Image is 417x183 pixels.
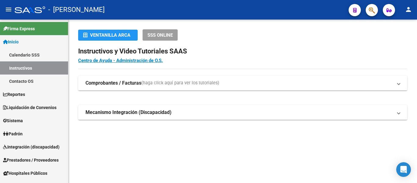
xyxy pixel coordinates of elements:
strong: Comprobantes / Facturas [85,80,141,86]
mat-icon: person [405,6,412,13]
span: Padrón [3,130,23,137]
span: Reportes [3,91,25,98]
strong: Mecanismo Integración (Discapacidad) [85,109,172,116]
span: SSS ONLINE [147,32,173,38]
h2: Instructivos y Video Tutoriales SAAS [78,46,407,57]
a: Centro de Ayuda - Administración de O.S. [78,58,163,63]
span: Liquidación de Convenios [3,104,56,111]
span: Sistema [3,117,23,124]
span: - [PERSON_NAME] [48,3,105,16]
span: Inicio [3,38,19,45]
span: Integración (discapacidad) [3,144,60,150]
mat-expansion-panel-header: Mecanismo Integración (Discapacidad) [78,105,407,120]
span: Hospitales Públicos [3,170,47,177]
span: Firma Express [3,25,35,32]
span: (haga click aquí para ver los tutoriales) [141,80,219,86]
button: Ventanilla ARCA [78,30,138,41]
button: SSS ONLINE [143,29,178,41]
mat-icon: menu [5,6,12,13]
div: Open Intercom Messenger [396,162,411,177]
div: Ventanilla ARCA [83,30,133,41]
mat-expansion-panel-header: Comprobantes / Facturas(haga click aquí para ver los tutoriales) [78,76,407,90]
span: Prestadores / Proveedores [3,157,59,163]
